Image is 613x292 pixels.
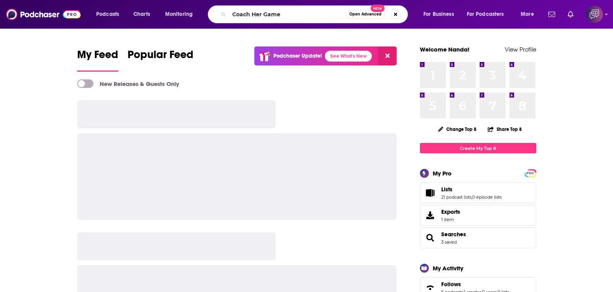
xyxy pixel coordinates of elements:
a: Lists [441,186,502,193]
button: open menu [91,8,129,21]
button: open menu [160,8,203,21]
span: Open Advanced [349,12,382,16]
span: 1 item [441,217,460,222]
button: open menu [515,8,544,21]
span: Exports [423,210,438,221]
div: Search podcasts, credits, & more... [215,5,415,23]
p: Podchaser Update! [273,53,322,59]
a: Show notifications dropdown [545,8,558,21]
img: Podchaser - Follow, Share and Rate Podcasts [6,7,81,22]
span: Logged in as corioliscompany [586,6,603,23]
a: See What's New [325,51,372,62]
div: My Activity [433,265,463,272]
a: Charts [128,8,155,21]
span: For Business [423,9,454,20]
button: open menu [418,8,464,21]
span: Popular Feed [128,48,193,66]
span: Exports [441,208,460,215]
button: Show profile menu [586,6,603,23]
span: , [471,194,472,200]
a: Welcome Nanda! [420,46,470,53]
div: My Pro [433,170,452,177]
a: My Feed [77,48,118,72]
a: Follows [441,281,509,288]
span: More [521,9,534,20]
span: For Podcasters [467,9,504,20]
a: View Profile [505,46,536,53]
span: New [371,5,385,12]
span: PRO [526,170,535,176]
input: Search podcasts, credits, & more... [229,8,346,21]
span: Podcasts [96,9,119,20]
button: open menu [462,8,515,21]
span: Follows [441,281,461,288]
a: Searches [441,231,466,238]
a: 0 episode lists [472,194,502,200]
a: New Releases & Guests Only [77,79,179,88]
a: 3 saved [441,239,457,245]
button: Open AdvancedNew [346,10,385,19]
span: Monitoring [165,9,193,20]
a: 21 podcast lists [441,194,471,200]
a: Create My Top 8 [420,143,536,153]
button: Change Top 8 [433,124,482,134]
span: My Feed [77,48,118,66]
span: Charts [133,9,150,20]
a: PRO [526,170,535,176]
a: Searches [423,232,438,243]
span: Searches [420,227,536,248]
button: Share Top 8 [487,122,522,137]
a: Lists [423,187,438,198]
a: Exports [420,205,536,226]
a: Show notifications dropdown [565,8,577,21]
img: User Profile [586,6,603,23]
a: Popular Feed [128,48,193,72]
span: Lists [420,182,536,203]
span: Lists [441,186,452,193]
